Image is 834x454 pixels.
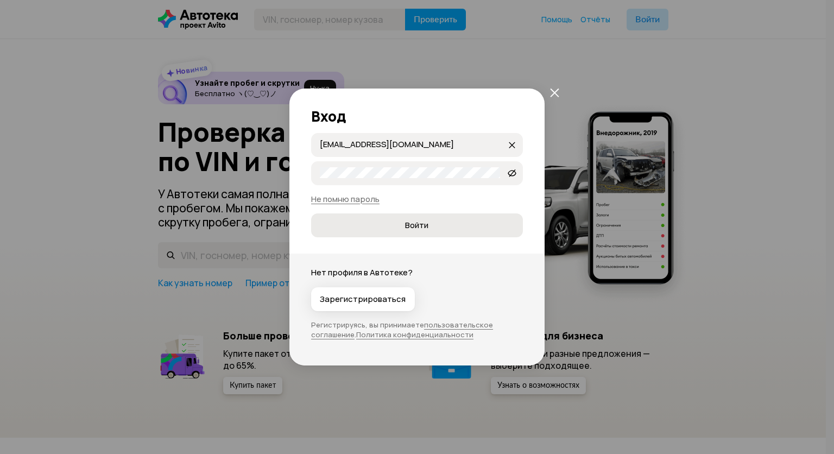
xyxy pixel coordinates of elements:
span: Войти [405,220,428,231]
h2: Вход [311,108,523,124]
button: закрыть [503,136,521,154]
span: Зарегистрироваться [320,294,406,305]
button: Зарегистрироваться [311,287,415,311]
a: Политика конфиденциальности [356,330,473,339]
button: Войти [311,213,523,237]
a: пользовательское соглашение [311,320,493,339]
button: закрыть [545,83,564,103]
input: закрыть [320,139,507,150]
a: Не помню пароль [311,193,380,205]
p: Нет профиля в Автотеке? [311,267,523,279]
p: Регистрируясь, вы принимаете . [311,320,523,339]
